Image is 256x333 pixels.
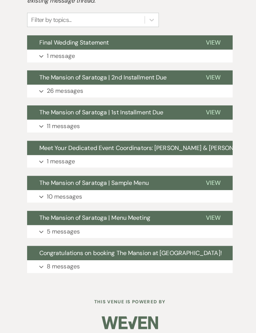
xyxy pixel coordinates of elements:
span: The Mansion of Saratoga | 1st Installment Due [39,107,161,115]
button: 26 messages [27,84,229,97]
p: 26 messages [46,85,82,95]
span: View [203,38,217,46]
button: The Mansion of Saratoga | Sample Menu [27,174,191,188]
button: 5 messages [27,222,229,235]
span: Meet Your Dedicated Event Coordinators: [PERSON_NAME] & [PERSON_NAME]! [39,142,254,150]
button: View [191,104,229,118]
span: View [203,211,217,219]
span: The Mansion of Saratoga | Menu Meeting [39,211,148,219]
div: Filter by topics... [31,16,70,25]
button: The Mansion of Saratoga | 1st Installment Due [27,104,191,118]
p: 1 message [46,155,74,164]
button: View [191,208,229,222]
p: 11 messages [46,120,79,130]
span: The Mansion of Saratoga | Sample Menu [39,177,147,185]
p: 1 message [46,51,74,61]
button: View [191,35,229,49]
button: Meet Your Dedicated Event Coordinators: [PERSON_NAME] & [PERSON_NAME]! [27,139,254,153]
button: View [191,70,229,84]
span: Congratulations on booking The Mansion at [GEOGRAPHIC_DATA]! [39,246,219,254]
button: The Mansion of Saratoga | 2nd Installment Due [27,70,191,84]
button: The Mansion of Saratoga | Menu Meeting [27,208,191,222]
span: View [203,73,217,81]
button: 10 messages [27,188,229,200]
button: 1 message [27,49,229,62]
button: Congratulations on booking The Mansion at [GEOGRAPHIC_DATA]! [27,243,219,257]
span: View [203,107,217,115]
button: View [191,174,229,188]
button: Final Wedding Statement [27,35,191,49]
button: 8 messages [27,257,229,270]
p: 8 messages [46,258,79,268]
span: Final Wedding Statement [39,38,107,46]
button: 11 messages [27,118,229,131]
span: View [203,177,217,185]
span: The Mansion of Saratoga | 2nd Installment Due [39,73,164,81]
p: 5 messages [46,224,79,234]
p: 10 messages [46,189,81,199]
button: 1 message [27,153,229,166]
